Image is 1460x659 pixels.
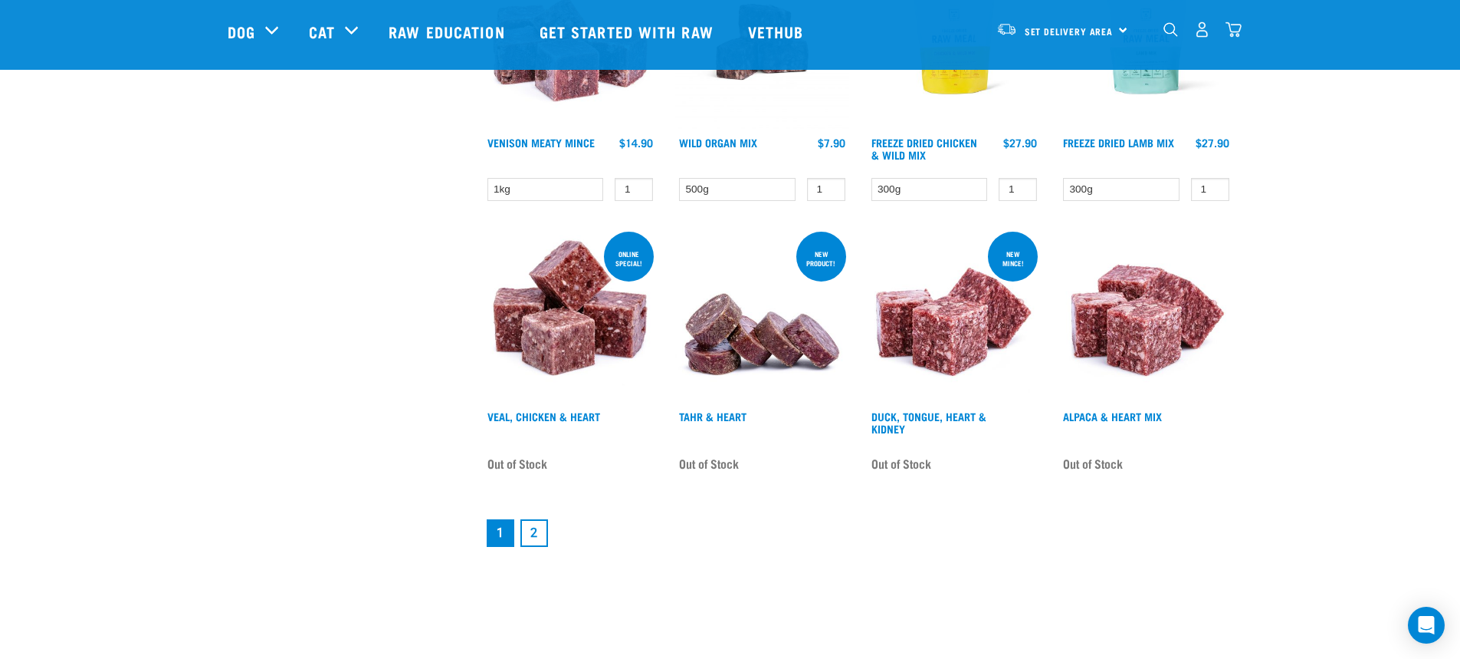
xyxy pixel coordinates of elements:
a: Get started with Raw [524,1,733,62]
span: Out of Stock [679,452,739,475]
div: Open Intercom Messenger [1408,607,1445,644]
div: ONLINE SPECIAL! [604,242,654,275]
img: van-moving.png [996,22,1017,36]
div: $7.90 [818,137,845,149]
div: $27.90 [1196,137,1229,149]
a: Dog [228,20,255,43]
input: 1 [1191,178,1229,202]
img: home-icon@2x.png [1225,21,1242,38]
a: Tahr & Heart [679,414,746,419]
img: 1093 Wallaby Heart Medallions 01 [675,229,849,403]
a: Freeze Dried Chicken & Wild Mix [871,140,977,157]
img: 1137 Veal Chicken Heart Mix 01 [484,229,658,403]
a: Raw Education [373,1,523,62]
a: Wild Organ Mix [679,140,757,145]
a: Duck, Tongue, Heart & Kidney [871,414,986,431]
div: $14.90 [619,137,653,149]
nav: pagination [484,516,1233,550]
a: Freeze Dried Lamb Mix [1063,140,1174,145]
a: Vethub [733,1,823,62]
img: home-icon-1@2x.png [1163,22,1178,37]
span: Set Delivery Area [1025,28,1114,34]
a: Venison Meaty Mince [487,140,595,145]
a: Alpaca & Heart Mix [1063,414,1162,419]
a: Goto page 2 [520,519,548,547]
span: Out of Stock [871,452,931,475]
span: Out of Stock [1063,452,1123,475]
span: Out of Stock [487,452,547,475]
div: new mince! [988,242,1038,275]
div: New product! [796,242,846,275]
a: Cat [309,20,335,43]
div: $27.90 [1003,137,1037,149]
img: user.png [1194,21,1210,38]
a: Veal, Chicken & Heart [487,414,600,419]
a: Page 1 [487,519,514,547]
img: Possum Chicken Heart Mix 01 [1059,229,1233,403]
input: 1 [999,178,1037,202]
input: 1 [615,178,653,202]
input: 1 [807,178,845,202]
img: 1124 Lamb Chicken Heart Mix 01 [868,229,1042,403]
